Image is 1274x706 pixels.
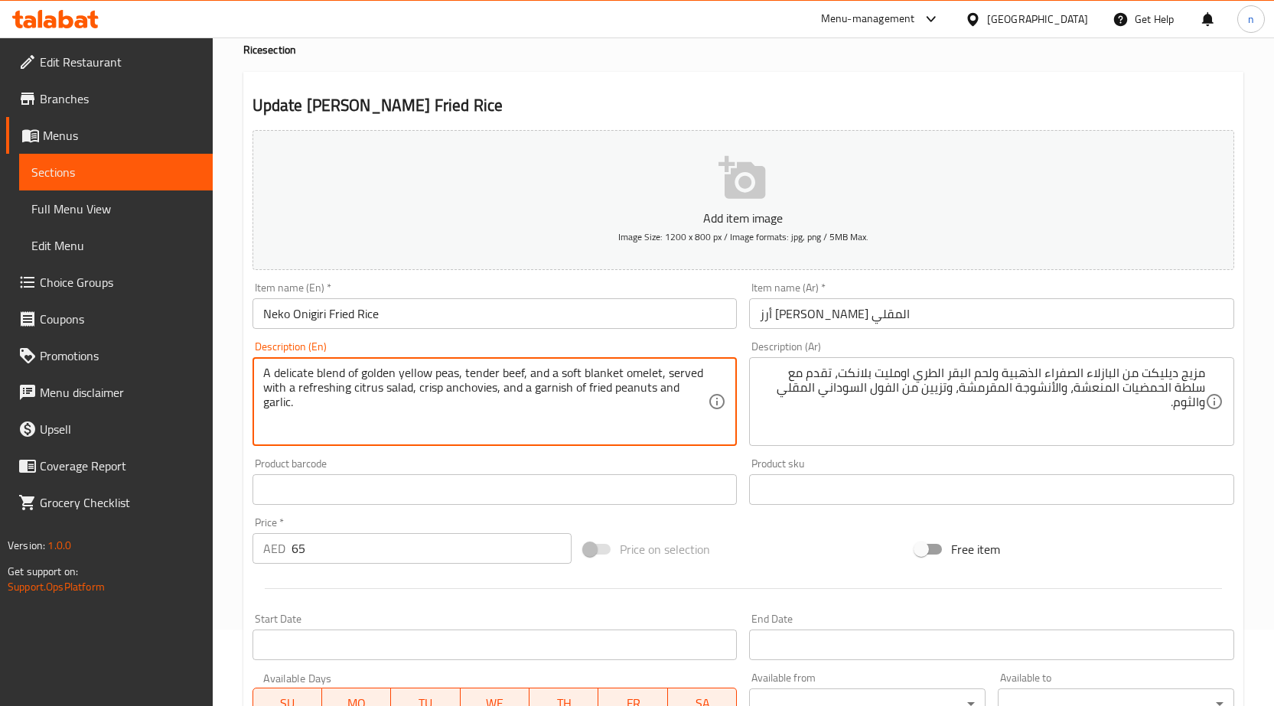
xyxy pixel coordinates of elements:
[276,209,1210,227] p: Add item image
[40,420,200,438] span: Upsell
[253,94,1234,117] h2: Update [PERSON_NAME] Fried Rice
[19,190,213,227] a: Full Menu View
[6,301,213,337] a: Coupons
[31,236,200,255] span: Edit Menu
[6,337,213,374] a: Promotions
[40,457,200,475] span: Coverage Report
[263,366,709,438] textarea: A delicate blend of golden yellow peas, tender beef, and a soft blanket omelet, served with a ref...
[6,447,213,484] a: Coverage Report
[821,10,915,28] div: Menu-management
[253,474,738,505] input: Please enter product barcode
[40,89,200,108] span: Branches
[6,411,213,447] a: Upsell
[951,540,1000,558] span: Free item
[6,117,213,154] a: Menus
[47,535,71,555] span: 1.0.0
[618,228,868,246] span: Image Size: 1200 x 800 px / Image formats: jpg, png / 5MB Max.
[40,383,200,402] span: Menu disclaimer
[6,44,213,80] a: Edit Restaurant
[19,227,213,264] a: Edit Menu
[6,80,213,117] a: Branches
[1248,11,1254,28] span: n
[40,53,200,71] span: Edit Restaurant
[40,493,200,512] span: Grocery Checklist
[19,154,213,190] a: Sections
[31,200,200,218] span: Full Menu View
[40,273,200,291] span: Choice Groups
[8,561,78,581] span: Get support on:
[6,374,213,411] a: Menu disclaimer
[43,126,200,145] span: Menus
[243,42,1243,57] h4: Rice section
[749,298,1234,329] input: Enter name Ar
[292,533,572,564] input: Please enter price
[749,474,1234,505] input: Please enter product sku
[620,540,710,558] span: Price on selection
[263,539,285,558] p: AED
[6,264,213,301] a: Choice Groups
[253,298,738,329] input: Enter name En
[40,310,200,328] span: Coupons
[40,346,200,365] span: Promotions
[6,484,213,521] a: Grocery Checklist
[253,130,1234,270] button: Add item imageImage Size: 1200 x 800 px / Image formats: jpg, png / 5MB Max.
[8,577,105,597] a: Support.OpsPlatform
[8,535,45,555] span: Version:
[760,366,1205,438] textarea: مزيج ديليكت من البازلاء الصفراء الذهبية ولحم البقر الطري اومليت بلانكت، تقدم مع سلطة الحمضيات الم...
[31,163,200,181] span: Sections
[987,11,1088,28] div: [GEOGRAPHIC_DATA]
